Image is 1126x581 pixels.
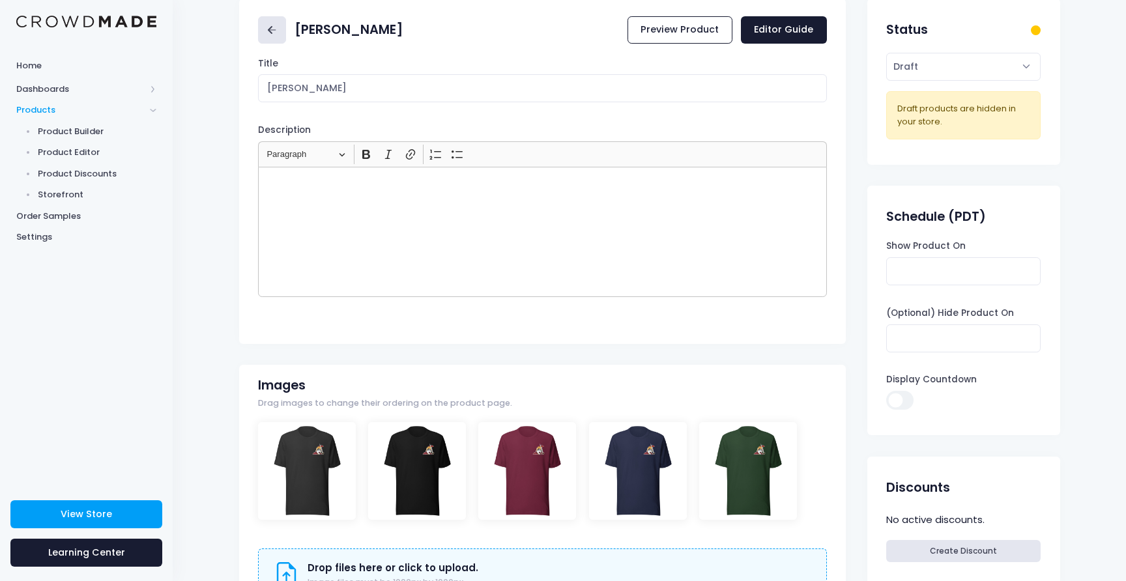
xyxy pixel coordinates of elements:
h2: [PERSON_NAME] [295,22,403,37]
h3: Drop files here or click to upload. [308,562,478,574]
span: Products [16,104,145,117]
label: (Optional) Hide Product On [886,307,1014,320]
a: Editor Guide [741,16,827,44]
span: Settings [16,231,156,244]
span: Drag images to change their ordering on the product page. [258,397,512,410]
span: Order Samples [16,210,156,223]
h2: Discounts [886,480,950,495]
label: Description [258,124,311,137]
span: Dashboards [16,83,145,96]
div: Draft products are hidden in your store. [897,102,1030,128]
label: Display Countdown [886,373,977,386]
a: Create Discount [886,540,1041,562]
label: Title [258,57,278,70]
h2: Status [886,22,928,37]
span: Product Discounts [38,167,157,180]
label: Show Product On [886,240,966,253]
h2: Schedule (PDT) [886,209,986,224]
span: Home [16,59,156,72]
span: Learning Center [48,546,125,559]
button: Paragraph [261,145,351,165]
span: Product Editor [38,146,157,159]
span: Product Builder [38,125,157,138]
h2: Images [258,378,306,393]
a: View Store [10,500,162,528]
div: Editor toolbar [258,141,827,167]
div: No active discounts. [886,511,1041,530]
span: Paragraph [267,147,334,162]
span: View Store [61,507,112,520]
div: Rich Text Editor, main [258,167,827,297]
a: Preview Product [628,16,732,44]
img: Logo [16,16,156,28]
span: Storefront [38,188,157,201]
a: Learning Center [10,539,162,567]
